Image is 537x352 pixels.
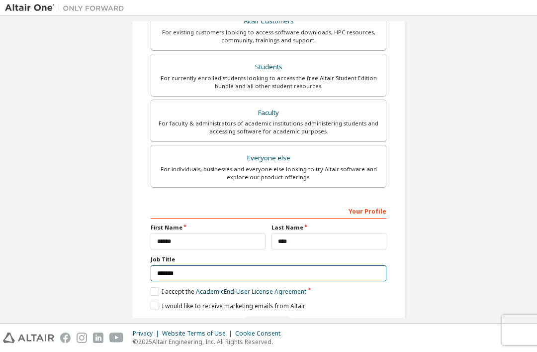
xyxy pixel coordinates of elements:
[3,333,54,343] img: altair_logo.svg
[151,224,266,232] label: First Name
[133,338,286,346] p: © 2025 Altair Engineering, Inc. All Rights Reserved.
[151,316,386,331] div: Read and acccept EULA to continue
[235,330,286,338] div: Cookie Consent
[157,60,380,74] div: Students
[157,74,380,90] div: For currently enrolled students looking to access the free Altair Student Edition bundle and all ...
[157,165,380,181] div: For individuals, businesses and everyone else looking to try Altair software and explore our prod...
[157,151,380,165] div: Everyone else
[151,287,306,296] label: I accept the
[5,3,129,13] img: Altair One
[157,28,380,44] div: For existing customers looking to access software downloads, HPC resources, community, trainings ...
[196,287,306,296] a: Academic End-User License Agreement
[109,333,124,343] img: youtube.svg
[157,119,380,135] div: For faculty & administrators of academic institutions administering students and accessing softwa...
[151,255,386,263] label: Job Title
[157,14,380,28] div: Altair Customers
[151,302,305,310] label: I would like to receive marketing emails from Altair
[93,333,103,343] img: linkedin.svg
[60,333,71,343] img: facebook.svg
[271,224,386,232] label: Last Name
[151,203,386,219] div: Your Profile
[77,333,87,343] img: instagram.svg
[162,330,235,338] div: Website Terms of Use
[133,330,162,338] div: Privacy
[157,106,380,120] div: Faculty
